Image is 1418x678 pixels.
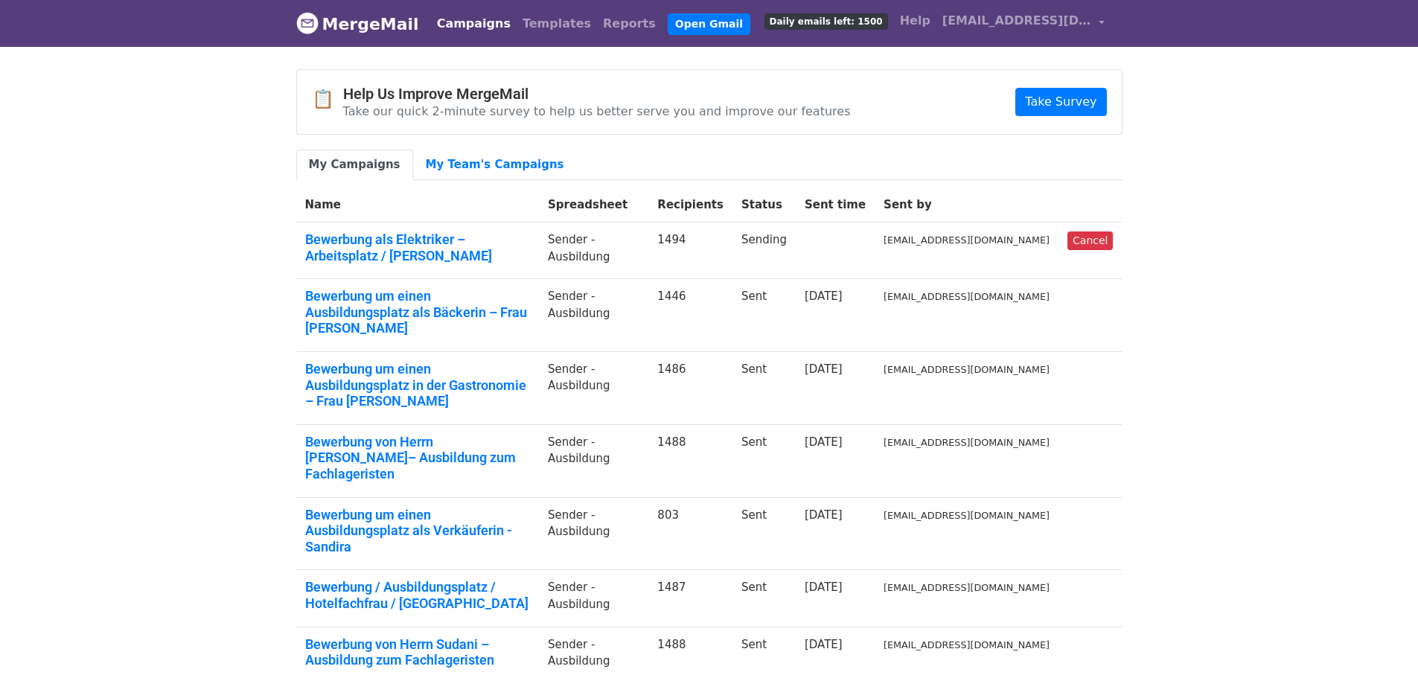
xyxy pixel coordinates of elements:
td: 1488 [648,424,732,497]
a: MergeMail [296,8,419,39]
a: Bewerbung als Elektriker – Arbeitsplatz / [PERSON_NAME] [305,231,531,263]
td: Sent [732,351,796,424]
p: Take our quick 2-minute survey to help us better serve you and improve our features [343,103,851,119]
a: [DATE] [805,508,843,522]
a: Take Survey [1015,88,1106,116]
td: Sending [732,223,796,279]
td: Sent [732,279,796,352]
a: [EMAIL_ADDRESS][DOMAIN_NAME] [936,6,1111,41]
a: Bewerbung / Ausbildungsplatz / Hotelfachfrau / [GEOGRAPHIC_DATA] [305,579,531,611]
th: Recipients [648,188,732,223]
th: Name [296,188,540,223]
a: Bewerbung um einen Ausbildungsplatz in der Gastronomie – Frau [PERSON_NAME] [305,361,531,409]
small: [EMAIL_ADDRESS][DOMAIN_NAME] [884,639,1050,650]
img: MergeMail logo [296,12,319,34]
span: Daily emails left: 1500 [764,13,888,30]
span: 📋 [312,89,343,110]
span: [EMAIL_ADDRESS][DOMAIN_NAME] [942,12,1091,30]
small: [EMAIL_ADDRESS][DOMAIN_NAME] [884,510,1050,521]
h4: Help Us Improve MergeMail [343,85,851,103]
a: Help [894,6,936,36]
a: [DATE] [805,638,843,651]
a: [DATE] [805,435,843,449]
td: Sent [732,424,796,497]
th: Sent by [875,188,1058,223]
a: My Team's Campaigns [413,150,577,180]
td: 803 [648,497,732,570]
td: 1494 [648,223,732,279]
td: Sender -Ausbildung [539,279,648,352]
a: Bewerbung von Herrn Sudani – Ausbildung zum Fachlageristen [305,636,531,668]
a: [DATE] [805,362,843,376]
td: Sender -Ausbildung [539,223,648,279]
a: [DATE] [805,581,843,594]
th: Status [732,188,796,223]
td: 1487 [648,570,732,627]
th: Sent time [796,188,875,223]
a: Templates [517,9,597,39]
small: [EMAIL_ADDRESS][DOMAIN_NAME] [884,437,1050,448]
small: [EMAIL_ADDRESS][DOMAIN_NAME] [884,234,1050,246]
td: Sent [732,497,796,570]
a: Bewerbung von Herrn [PERSON_NAME]– Ausbildung zum Fachlageristen [305,434,531,482]
td: 1486 [648,351,732,424]
th: Spreadsheet [539,188,648,223]
td: Sender -Ausbildung [539,497,648,570]
a: Cancel [1067,231,1113,250]
a: Bewerbung um einen Ausbildungsplatz als Verkäuferin - Sandira [305,507,531,555]
td: Sender -Ausbildung [539,351,648,424]
td: Sender -Ausbildung [539,570,648,627]
a: My Campaigns [296,150,413,180]
a: Daily emails left: 1500 [758,6,894,36]
a: Campaigns [431,9,517,39]
td: Sender -Ausbildung [539,424,648,497]
small: [EMAIL_ADDRESS][DOMAIN_NAME] [884,364,1050,375]
a: [DATE] [805,290,843,303]
td: 1446 [648,279,732,352]
small: [EMAIL_ADDRESS][DOMAIN_NAME] [884,582,1050,593]
td: Sent [732,570,796,627]
small: [EMAIL_ADDRESS][DOMAIN_NAME] [884,291,1050,302]
a: Bewerbung um einen Ausbildungsplatz als Bäckerin – Frau [PERSON_NAME] [305,288,531,336]
a: Reports [597,9,662,39]
a: Open Gmail [668,13,750,35]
